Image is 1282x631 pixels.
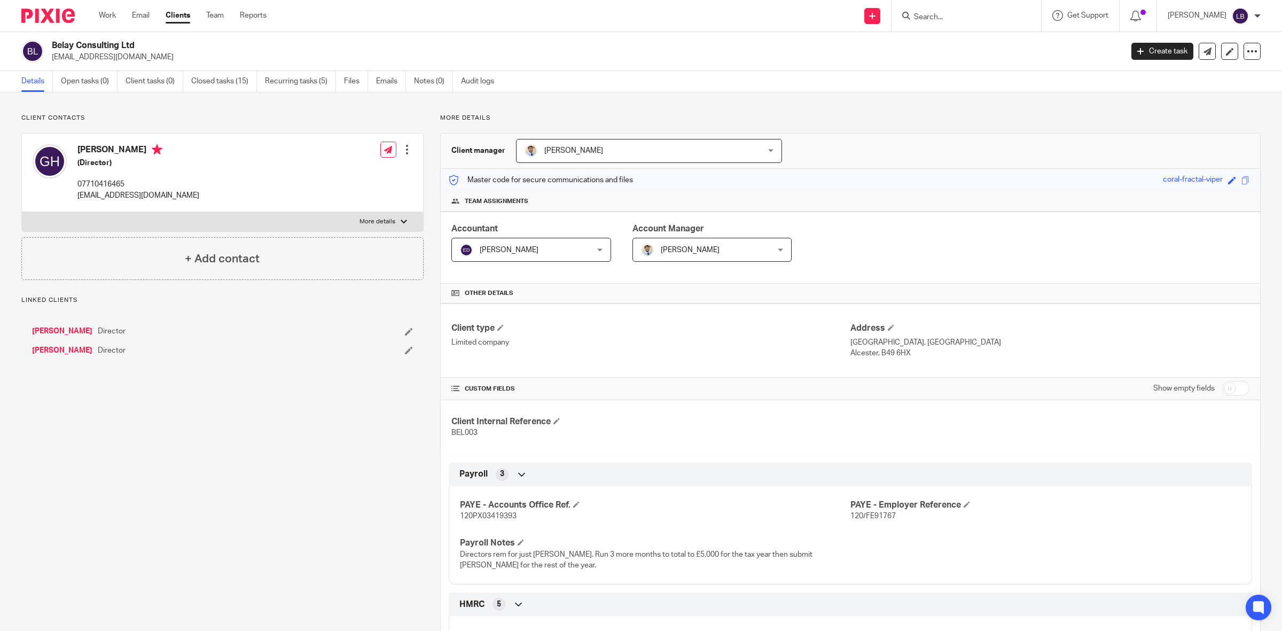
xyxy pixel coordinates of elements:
a: Audit logs [461,71,502,92]
h4: Payroll Notes [460,537,850,549]
span: [PERSON_NAME] [480,246,538,254]
img: 1693835698283.jfif [641,244,654,256]
a: Details [21,71,53,92]
a: Open tasks (0) [61,71,118,92]
p: Master code for secure communications and files [449,175,633,185]
h4: Client Internal Reference [451,416,850,427]
a: Recurring tasks (5) [265,71,336,92]
img: svg%3E [33,144,67,178]
a: Files [344,71,368,92]
a: Closed tasks (15) [191,71,257,92]
span: [PERSON_NAME] [544,147,603,154]
p: More details [359,217,395,226]
p: [PERSON_NAME] [1168,10,1226,21]
span: 3 [500,469,504,479]
span: Director [98,326,126,337]
span: Director [98,345,126,356]
span: Get Support [1067,12,1108,19]
a: Team [206,10,224,21]
span: HMRC [459,599,484,610]
span: 5 [497,599,501,610]
h4: + Add contact [185,251,260,267]
p: Limited company [451,337,850,348]
p: [EMAIL_ADDRESS][DOMAIN_NAME] [77,190,199,201]
h2: Belay Consulting Ltd [52,40,903,51]
input: Search [913,13,1009,22]
p: 07710416465 [77,179,199,190]
p: Client contacts [21,114,424,122]
a: Emails [376,71,406,92]
div: coral-fractal-viper [1163,174,1223,186]
span: Other details [465,289,513,298]
a: Notes (0) [414,71,453,92]
img: 1693835698283.jfif [525,144,537,157]
img: svg%3E [1232,7,1249,25]
a: Work [99,10,116,21]
span: BEL003 [451,429,478,437]
h4: [PERSON_NAME] [77,144,199,158]
span: Account Manager [632,224,704,233]
h3: Client manager [451,145,505,156]
a: [PERSON_NAME] [32,326,92,337]
h5: (Director) [77,158,199,168]
h4: PAYE - Employer Reference [850,500,1241,511]
span: Team assignments [465,197,528,206]
a: Clients [166,10,190,21]
span: [PERSON_NAME] [661,246,720,254]
p: More details [440,114,1261,122]
h4: PAYE - Accounts Office Ref. [460,500,850,511]
h4: Client type [451,323,850,334]
span: 120/FE91767 [850,512,896,520]
img: svg%3E [21,40,44,63]
p: Linked clients [21,296,424,305]
a: Email [132,10,150,21]
img: Pixie [21,9,75,23]
a: Client tasks (0) [126,71,183,92]
span: Payroll [459,469,488,480]
span: Directors rem for just [PERSON_NAME]. Run 3 more months to total to £5,000 for the tax year then ... [460,551,812,569]
p: Alcester, B49 6HX [850,348,1249,359]
span: Accountant [451,224,498,233]
a: Reports [240,10,267,21]
i: Primary [152,144,162,155]
p: [GEOGRAPHIC_DATA], [GEOGRAPHIC_DATA] [850,337,1249,348]
img: svg%3E [460,244,473,256]
p: [EMAIL_ADDRESS][DOMAIN_NAME] [52,52,1115,63]
h4: CUSTOM FIELDS [451,385,850,393]
span: 120PX03419393 [460,512,517,520]
h4: Address [850,323,1249,334]
a: Create task [1131,43,1193,60]
label: Show empty fields [1153,383,1215,394]
a: [PERSON_NAME] [32,345,92,356]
